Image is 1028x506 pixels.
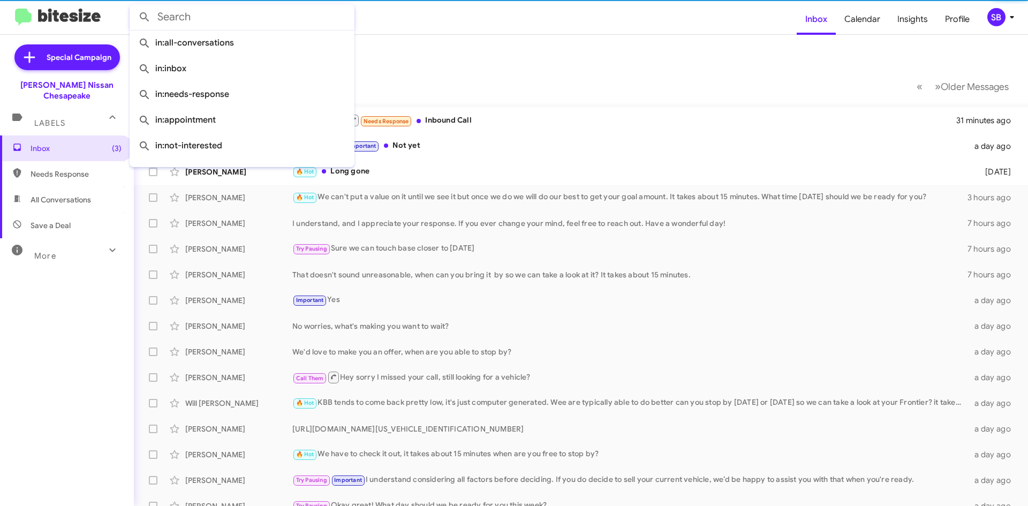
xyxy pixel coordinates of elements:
[292,191,967,203] div: We can't put a value on it until we see it but once we do we will do our best to get your goal am...
[292,397,968,409] div: KBB tends to come back pretty low, it's just computer generated. Wee are typically able to do bet...
[185,449,292,460] div: [PERSON_NAME]
[31,220,71,231] span: Save a Deal
[138,133,346,158] span: in:not-interested
[968,372,1019,383] div: a day ago
[296,375,324,382] span: Call Them
[296,477,327,484] span: Try Pausing
[296,297,324,304] span: Important
[292,294,968,306] div: Yes
[185,372,292,383] div: [PERSON_NAME]
[185,321,292,331] div: [PERSON_NAME]
[185,346,292,357] div: [PERSON_NAME]
[292,243,967,255] div: Sure we can touch base closer to [DATE]
[910,75,929,97] button: Previous
[296,194,314,201] span: 🔥 Hot
[130,4,354,30] input: Search
[956,115,1019,126] div: 31 minutes ago
[935,80,941,93] span: »
[185,295,292,306] div: [PERSON_NAME]
[296,168,314,175] span: 🔥 Hot
[968,321,1019,331] div: a day ago
[185,424,292,434] div: [PERSON_NAME]
[296,451,314,458] span: 🔥 Hot
[968,167,1019,177] div: [DATE]
[185,244,292,254] div: [PERSON_NAME]
[292,218,967,229] div: I understand, and I appreciate your response. If you ever change your mind, feel free to reach ou...
[138,107,346,133] span: in:appointment
[334,477,362,484] span: Important
[797,4,836,35] a: Inbox
[968,346,1019,357] div: a day ago
[911,75,1015,97] nav: Page navigation example
[917,80,923,93] span: «
[928,75,1015,97] button: Next
[889,4,936,35] a: Insights
[34,118,65,128] span: Labels
[292,424,968,434] div: [URL][DOMAIN_NAME][US_VEHICLE_IDENTIFICATION_NUMBER]
[112,143,122,154] span: (3)
[292,346,968,357] div: We'd love to make you an offer, when are you able to stop by?
[296,399,314,406] span: 🔥 Hot
[292,321,968,331] div: No worries, what's making you want to wait?
[292,165,968,178] div: Long gone
[185,192,292,203] div: [PERSON_NAME]
[349,142,376,149] span: Important
[296,245,327,252] span: Try Pausing
[14,44,120,70] a: Special Campaign
[968,449,1019,460] div: a day ago
[968,141,1019,152] div: a day ago
[292,269,967,280] div: That doesn't sound unreasonable, when can you bring it by so we can take a look at it? It takes a...
[968,398,1019,409] div: a day ago
[292,114,956,127] div: Inbound Call
[978,8,1016,26] button: SB
[31,194,91,205] span: All Conversations
[967,244,1019,254] div: 7 hours ago
[941,81,1009,93] span: Older Messages
[138,158,346,184] span: in:sold-verified
[836,4,889,35] a: Calendar
[936,4,978,35] a: Profile
[31,169,122,179] span: Needs Response
[292,448,968,460] div: We have to check it out, it takes about 15 minutes when are you free to stop by?
[185,269,292,280] div: [PERSON_NAME]
[968,424,1019,434] div: a day ago
[34,251,56,261] span: More
[967,269,1019,280] div: 7 hours ago
[967,218,1019,229] div: 7 hours ago
[185,218,292,229] div: [PERSON_NAME]
[968,475,1019,486] div: a day ago
[292,371,968,384] div: Hey sorry I missed your call, still looking for a vehicle?
[968,295,1019,306] div: a day ago
[185,167,292,177] div: [PERSON_NAME]
[138,81,346,107] span: in:needs-response
[364,118,409,125] span: Needs Response
[987,8,1006,26] div: SB
[185,475,292,486] div: [PERSON_NAME]
[292,474,968,486] div: I understand considering all factors before deciding. If you do decide to sell your current vehic...
[292,140,968,152] div: Not yet
[138,30,346,56] span: in:all-conversations
[967,192,1019,203] div: 3 hours ago
[185,398,292,409] div: Will [PERSON_NAME]
[31,143,122,154] span: Inbox
[138,56,346,81] span: in:inbox
[47,52,111,63] span: Special Campaign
